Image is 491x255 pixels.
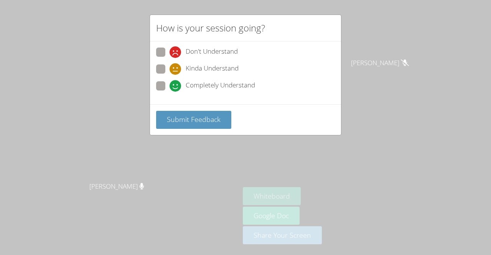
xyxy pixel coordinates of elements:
[156,111,231,129] button: Submit Feedback
[186,63,239,75] span: Kinda Understand
[156,21,265,35] h2: How is your session going?
[167,115,221,124] span: Submit Feedback
[186,46,238,58] span: Don't Understand
[186,80,255,92] span: Completely Understand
